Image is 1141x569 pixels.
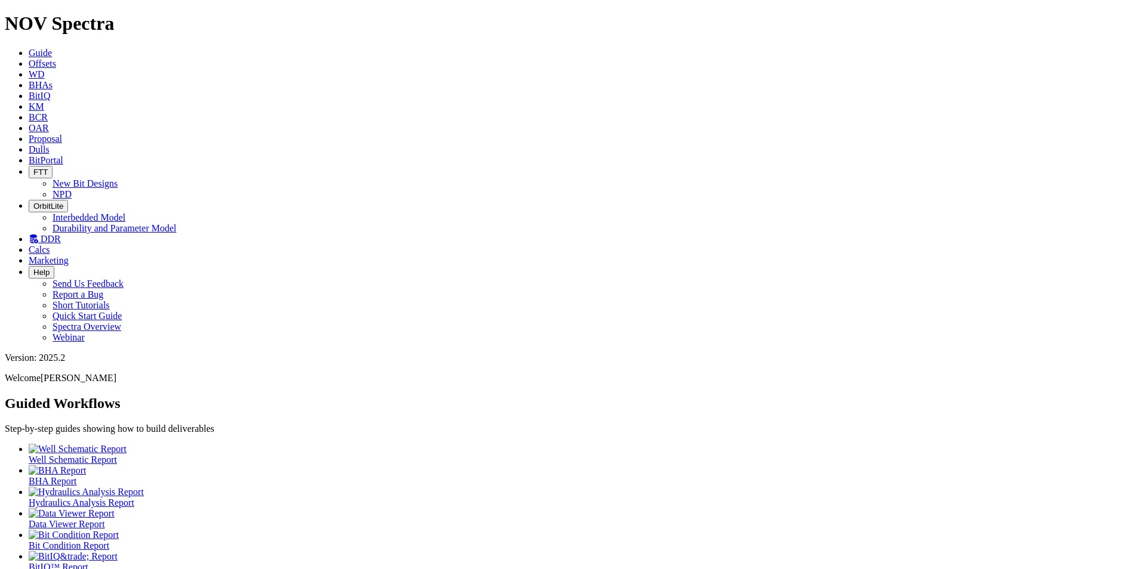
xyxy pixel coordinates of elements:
[29,454,117,465] span: Well Schematic Report
[29,69,45,79] a: WD
[53,189,72,199] a: NPD
[29,465,1136,486] a: BHA Report BHA Report
[53,178,118,188] a: New Bit Designs
[29,144,50,154] a: Dulls
[29,530,1136,551] a: Bit Condition Report Bit Condition Report
[41,234,61,244] span: DDR
[29,444,127,454] img: Well Schematic Report
[29,112,48,122] a: BCR
[53,300,110,310] a: Short Tutorials
[29,551,118,562] img: BitIQ&trade; Report
[29,476,76,486] span: BHA Report
[29,48,52,58] a: Guide
[53,223,177,233] a: Durability and Parameter Model
[29,487,144,497] img: Hydraulics Analysis Report
[29,101,44,112] a: KM
[53,289,103,299] a: Report a Bug
[53,279,124,289] a: Send Us Feedback
[29,444,1136,465] a: Well Schematic Report Well Schematic Report
[53,311,122,321] a: Quick Start Guide
[29,155,63,165] a: BitPortal
[33,202,63,211] span: OrbitLite
[33,168,48,177] span: FTT
[29,540,109,551] span: Bit Condition Report
[5,352,1136,363] div: Version: 2025.2
[29,123,49,133] a: OAR
[5,373,1136,384] p: Welcome
[29,497,134,508] span: Hydraulics Analysis Report
[5,395,1136,412] h2: Guided Workflows
[29,508,1136,529] a: Data Viewer Report Data Viewer Report
[29,200,68,212] button: OrbitLite
[29,266,54,279] button: Help
[5,423,1136,434] p: Step-by-step guides showing how to build deliverables
[29,465,86,476] img: BHA Report
[53,332,85,342] a: Webinar
[53,212,125,222] a: Interbedded Model
[33,268,50,277] span: Help
[41,373,116,383] span: [PERSON_NAME]
[29,519,105,529] span: Data Viewer Report
[29,255,69,265] a: Marketing
[29,234,61,244] a: DDR
[29,508,115,519] img: Data Viewer Report
[29,530,119,540] img: Bit Condition Report
[29,134,62,144] a: Proposal
[29,80,53,90] a: BHAs
[29,166,53,178] button: FTT
[29,245,50,255] a: Calcs
[5,13,1136,35] h1: NOV Spectra
[29,487,1136,508] a: Hydraulics Analysis Report Hydraulics Analysis Report
[29,91,50,101] a: BitIQ
[29,58,56,69] a: Offsets
[53,321,121,332] a: Spectra Overview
